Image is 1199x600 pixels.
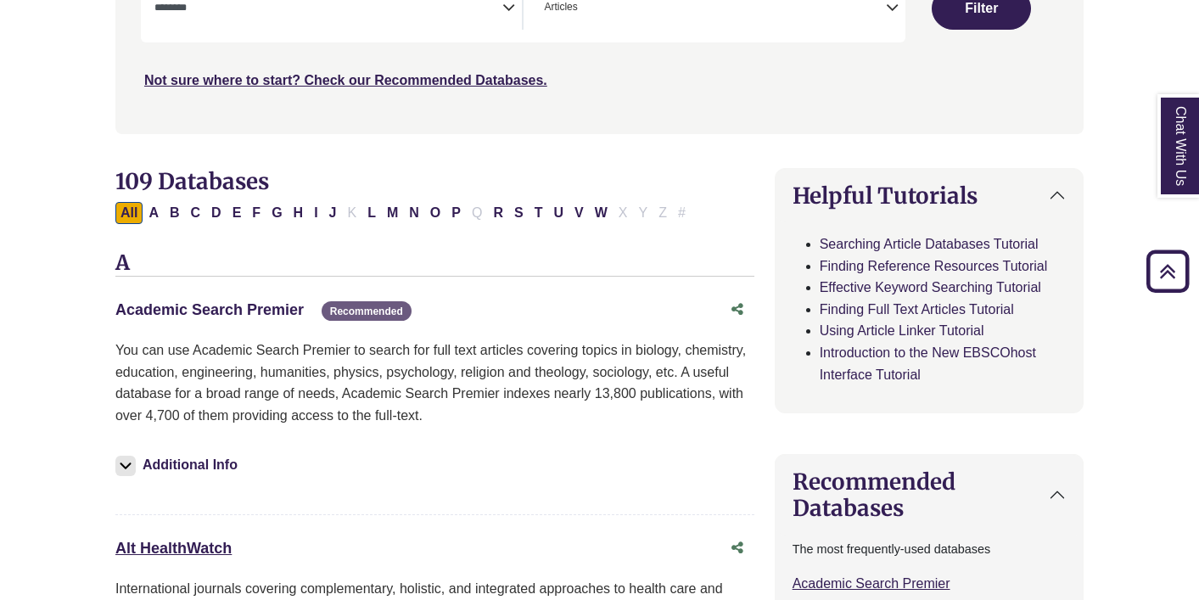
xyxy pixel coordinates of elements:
[820,345,1036,382] a: Introduction to the New EBSCOhost Interface Tutorial
[115,540,232,557] a: Alt HealthWatch
[446,202,466,224] button: Filter Results P
[186,202,206,224] button: Filter Results C
[324,202,342,224] button: Filter Results J
[820,237,1039,251] a: Searching Article Databases Tutorial
[820,259,1048,273] a: Finding Reference Resources Tutorial
[154,3,502,16] textarea: Search
[820,323,984,338] a: Using Article Linker Tutorial
[488,202,508,224] button: Filter Results R
[548,202,569,224] button: Filter Results U
[206,202,227,224] button: Filter Results D
[289,202,309,224] button: Filter Results H
[362,202,381,224] button: Filter Results L
[569,202,589,224] button: Filter Results V
[590,202,613,224] button: Filter Results W
[143,202,164,224] button: Filter Results A
[115,202,143,224] button: All
[322,301,412,321] span: Recommended
[115,339,754,426] p: You can use Academic Search Premier to search for full text articles covering topics in biology, ...
[425,202,445,224] button: Filter Results O
[720,532,754,564] button: Share this database
[581,3,589,16] textarea: Search
[529,202,548,224] button: Filter Results T
[776,455,1083,535] button: Recommended Databases
[115,453,243,477] button: Additional Info
[165,202,185,224] button: Filter Results B
[720,294,754,326] button: Share this database
[404,202,424,224] button: Filter Results N
[793,576,950,591] a: Academic Search Premier
[144,73,547,87] a: Not sure where to start? Check our Recommended Databases.
[1140,260,1195,283] a: Back to Top
[309,202,322,224] button: Filter Results I
[227,202,247,224] button: Filter Results E
[820,302,1014,317] a: Finding Full Text Articles Tutorial
[776,169,1083,222] button: Helpful Tutorials
[115,167,269,195] span: 109 Databases
[247,202,266,224] button: Filter Results F
[115,301,304,318] a: Academic Search Premier
[793,540,1066,559] p: The most frequently-used databases
[266,202,287,224] button: Filter Results G
[115,251,754,277] h3: A
[115,205,692,219] div: Alpha-list to filter by first letter of database name
[382,202,403,224] button: Filter Results M
[820,280,1041,294] a: Effective Keyword Searching Tutorial
[509,202,529,224] button: Filter Results S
